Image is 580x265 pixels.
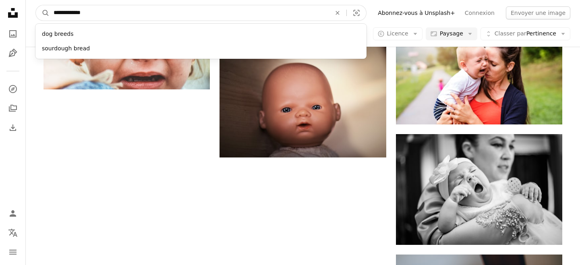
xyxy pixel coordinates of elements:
[373,27,423,40] button: Licence
[396,134,562,245] img: man in gray shirt carrying baby in grayscale photography
[481,27,570,40] button: Classer parPertinence
[220,47,386,157] img: Photographie sélective du visage de la poupée
[35,5,367,21] form: Rechercher des visuels sur tout le site
[495,30,556,38] span: Pertinence
[506,6,570,19] button: Envoyer une image
[460,6,499,19] a: Connexion
[5,45,21,61] a: Illustrations
[373,6,460,19] a: Abonnez-vous à Unsplash+
[36,5,50,21] button: Rechercher sur Unsplash
[35,41,367,56] div: sourdough bread
[347,5,366,21] button: Recherche de visuels
[495,30,526,37] span: Classer par
[5,205,21,222] a: Connexion / S’inscrire
[5,81,21,97] a: Explorer
[220,98,386,106] a: Photographie sélective du visage de la poupée
[5,100,21,116] a: Collections
[35,27,367,41] div: dog breeds
[5,244,21,260] button: Menu
[396,14,562,124] img: Petit garçon qui pleure avec sa mère dans la nature. Jeune femme tenant son petit garçon. Heure d...
[5,26,21,42] a: Photos
[440,30,463,38] span: Paysage
[5,120,21,136] a: Historique de téléchargement
[329,5,346,21] button: Effacer
[5,225,21,241] button: Langue
[396,65,562,72] a: Petit garçon qui pleure avec sa mère dans la nature. Jeune femme tenant son petit garçon. Heure d...
[426,27,477,40] button: Paysage
[396,186,562,193] a: man in gray shirt carrying baby in grayscale photography
[5,5,21,23] a: Accueil — Unsplash
[387,30,408,37] span: Licence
